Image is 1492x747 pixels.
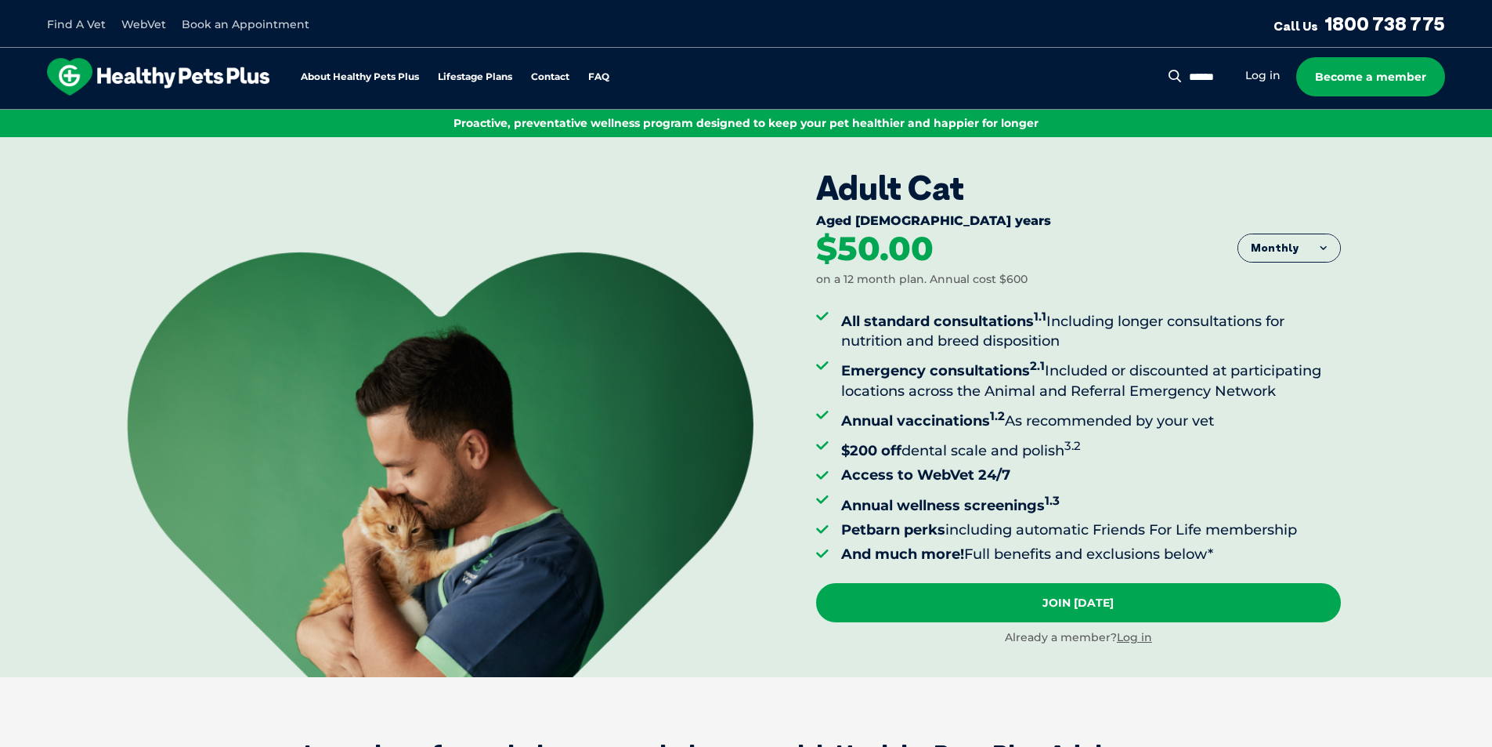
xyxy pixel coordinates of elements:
a: Log in [1245,68,1281,83]
strong: All standard consultations [841,313,1046,330]
strong: Petbarn perks [841,521,945,538]
li: including automatic Friends For Life membership [841,520,1341,540]
a: Contact [531,72,569,82]
span: Call Us [1273,18,1318,34]
sup: 1.3 [1045,493,1060,508]
div: on a 12 month plan. Annual cost $600 [816,272,1028,288]
li: Including longer consultations for nutrition and breed disposition [841,306,1341,351]
sup: 3.2 [1064,438,1081,453]
a: Book an Appointment [182,17,309,31]
strong: Annual wellness screenings [841,497,1060,514]
div: Aged [DEMOGRAPHIC_DATA] years [816,213,1341,232]
button: Search [1165,68,1185,84]
li: Included or discounted at participating locations across the Animal and Referral Emergency Network [841,356,1341,401]
li: dental scale and polish [841,436,1341,461]
sup: 1.2 [990,408,1005,423]
sup: 1.1 [1034,309,1046,324]
a: About Healthy Pets Plus [301,72,419,82]
a: Log in [1117,630,1152,644]
a: Become a member [1296,57,1445,96]
li: Full benefits and exclusions below* [841,545,1341,564]
a: Lifestage Plans [438,72,512,82]
strong: And much more! [841,546,964,563]
a: Find A Vet [47,17,106,31]
span: Proactive, preventative wellness program designed to keep your pet healthier and happier for longer [453,116,1039,130]
a: WebVet [121,17,166,31]
div: $50.00 [816,232,934,267]
sup: 2.1 [1030,358,1045,373]
strong: $200 off [841,442,901,459]
li: As recommended by your vet [841,406,1341,431]
strong: Access to WebVet 24/7 [841,466,1010,484]
div: Already a member? [816,630,1341,646]
a: Call Us1800 738 775 [1273,12,1445,35]
strong: Annual vaccinations [841,412,1005,430]
strong: Emergency consultations [841,362,1045,379]
img: hpp-logo [47,58,269,96]
button: Monthly [1238,234,1340,263]
div: Adult Cat [816,169,1341,208]
img: <br /> <b>Warning</b>: Undefined variable $title in <b>/var/www/html/current/codepool/wp-content/... [127,252,753,677]
a: FAQ [588,72,609,82]
a: Join [DATE] [816,583,1341,622]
